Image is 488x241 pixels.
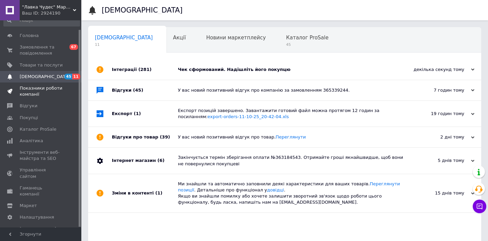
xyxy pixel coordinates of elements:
[133,88,143,93] span: (45)
[20,185,63,197] span: Гаманець компанії
[112,101,178,127] div: Експорт
[407,134,474,140] div: 2 дні тому
[3,14,80,26] input: Пошук
[178,108,407,120] div: Експорт позицій завершено. Завантажити готовий файл можна протягом 12 годин за посиланням:
[134,111,141,116] span: (1)
[178,87,407,93] div: У вас новий позитивний відгук про компанію за замовленням 365339244.
[473,200,486,213] button: Чат з покупцем
[95,35,153,41] span: [DEMOGRAPHIC_DATA]
[407,111,474,117] div: 19 годин тому
[286,35,328,41] span: Каталог ProSale
[95,42,153,47] span: 11
[178,181,407,206] div: Ми знайшли та автоматично заповнили деякі характеристики для ваших товарів. . Детальніше про функ...
[20,33,39,39] span: Головна
[20,167,63,179] span: Управління сайтом
[178,154,407,167] div: Закінчується термін зберігання оплати №363184543. Отримайте гроші якнайшвидше, щоб вони не поверн...
[286,42,328,47] span: 45
[72,74,80,79] span: 11
[20,149,63,162] span: Інструменти веб-майстра та SEO
[407,87,474,93] div: 7 годин тому
[160,134,170,140] span: (39)
[178,181,400,192] a: Переглянути позиції
[20,126,56,132] span: Каталог ProSale
[20,62,63,68] span: Товари та послуги
[155,190,162,196] span: (1)
[69,44,78,50] span: 67
[112,174,178,212] div: Зміни в контенті
[112,80,178,100] div: Відгуки
[178,67,407,73] div: Чек сформований. Надішліть його покупцю
[20,214,54,220] span: Налаштування
[276,134,306,140] a: Переглянути
[267,187,284,192] a: довідці
[407,67,474,73] div: декілька секунд тому
[157,158,164,163] span: (6)
[20,74,70,80] span: [DEMOGRAPHIC_DATA]
[138,67,151,72] span: (281)
[112,59,178,80] div: Інтеграції
[407,190,474,196] div: 15 днів тому
[112,127,178,147] div: Відгуки про товар
[207,114,289,119] a: export-orders-11-10-25_20-42-04.xls
[173,35,186,41] span: Акції
[20,103,37,109] span: Відгуки
[20,85,63,97] span: Показники роботи компанії
[112,148,178,173] div: Інтернет магазин
[22,10,81,16] div: Ваш ID: 2924190
[20,203,37,209] span: Маркет
[102,6,183,14] h1: [DEMOGRAPHIC_DATA]
[178,134,407,140] div: У вас новий позитивний відгук про товар.
[20,115,38,121] span: Покупці
[407,157,474,164] div: 5 днів тому
[22,4,73,10] span: "Лавка Чудес" Маркет ваших бажань!
[64,74,72,79] span: 45
[206,35,266,41] span: Новини маркетплейсу
[20,44,63,56] span: Замовлення та повідомлення
[20,138,43,144] span: Аналітика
